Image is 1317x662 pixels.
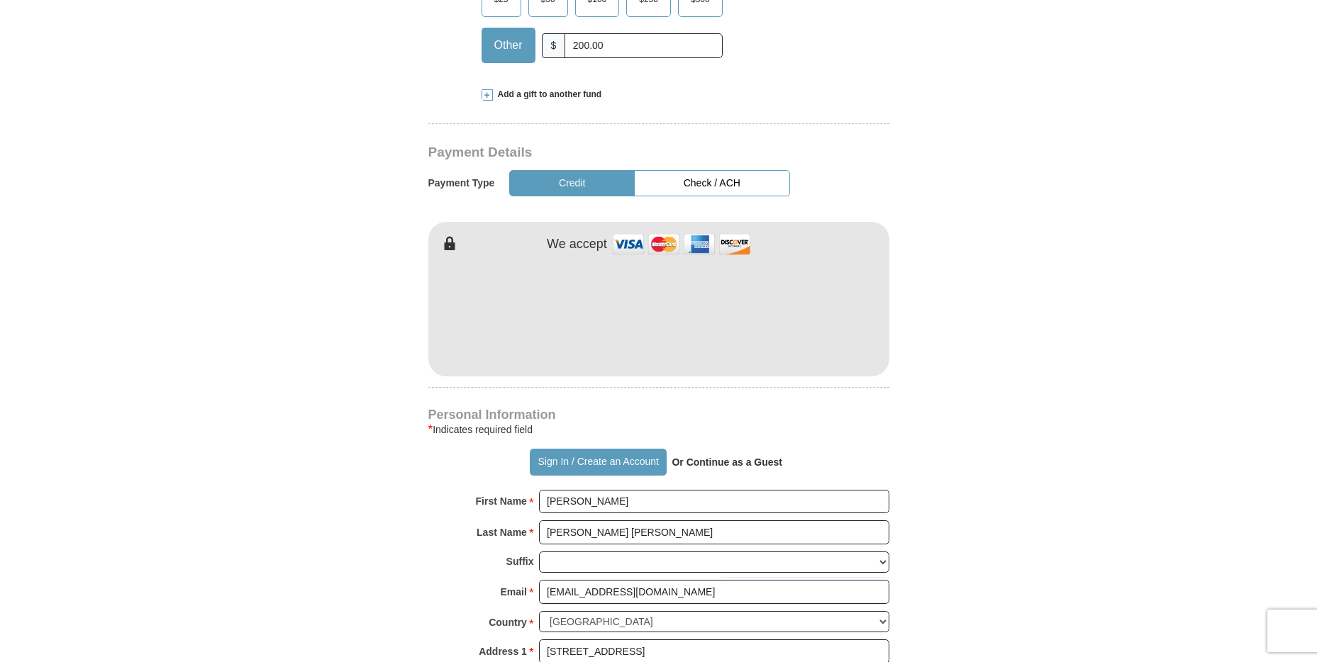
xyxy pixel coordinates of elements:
[428,145,790,161] h3: Payment Details
[487,35,530,56] span: Other
[530,449,667,476] button: Sign In / Create an Account
[476,491,527,511] strong: First Name
[493,89,602,101] span: Add a gift to another fund
[565,33,722,58] input: Other Amount
[489,612,527,632] strong: Country
[509,170,635,196] button: Credit
[672,456,782,468] strong: Or Continue as a Guest
[501,582,527,602] strong: Email
[634,170,789,196] button: Check / ACH
[542,33,566,58] span: $
[506,551,534,571] strong: Suffix
[611,229,752,259] img: credit cards accepted
[547,237,607,252] h4: We accept
[428,409,889,420] h4: Personal Information
[479,641,527,661] strong: Address 1
[428,421,889,438] div: Indicates required field
[477,522,527,542] strong: Last Name
[428,177,495,189] h5: Payment Type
